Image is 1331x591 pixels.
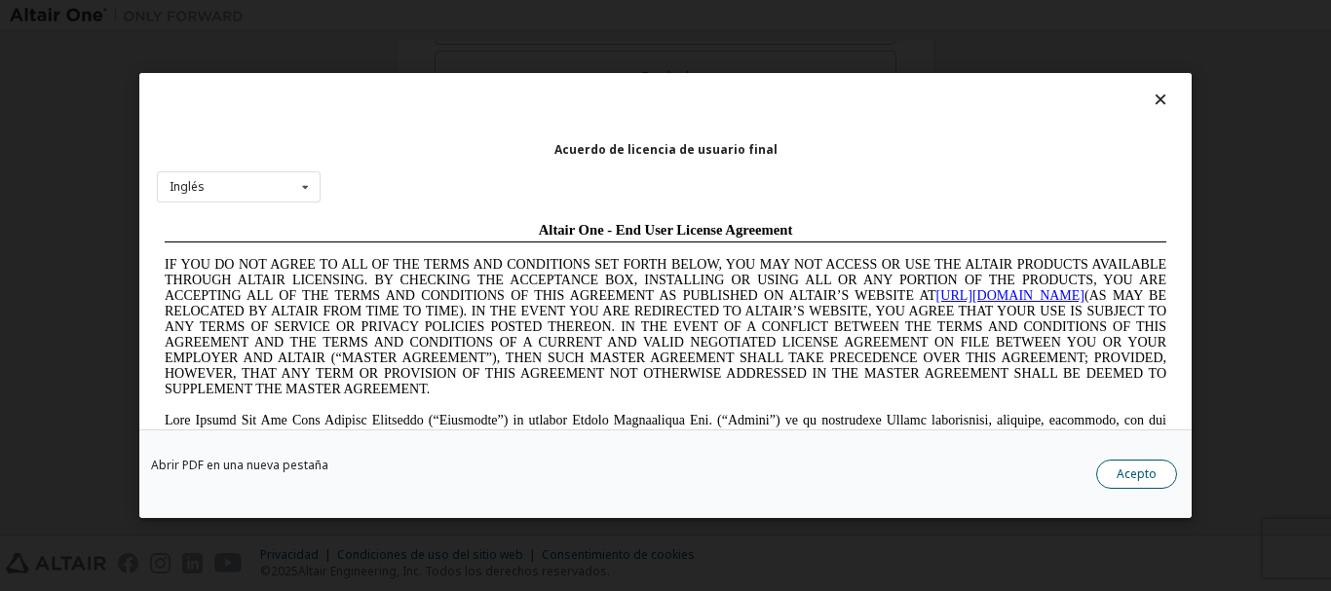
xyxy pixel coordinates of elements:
a: [URL][DOMAIN_NAME] [780,74,928,89]
font: Abrir PDF en una nueva pestaña [151,457,328,473]
font: Acepto [1117,465,1157,482]
button: Acepto [1096,460,1177,489]
a: Abrir PDF en una nueva pestaña [151,460,328,471]
font: Inglés [170,178,205,195]
span: Lore Ipsumd Sit Ame Cons Adipisc Elitseddo (“Eiusmodte”) in utlabor Etdolo Magnaaliqua Eni. (“Adm... [8,199,1009,338]
span: Altair One - End User License Agreement [382,8,636,23]
span: IF YOU DO NOT AGREE TO ALL OF THE TERMS AND CONDITIONS SET FORTH BELOW, YOU MAY NOT ACCESS OR USE... [8,43,1009,182]
font: Acuerdo de licencia de usuario final [554,141,778,158]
